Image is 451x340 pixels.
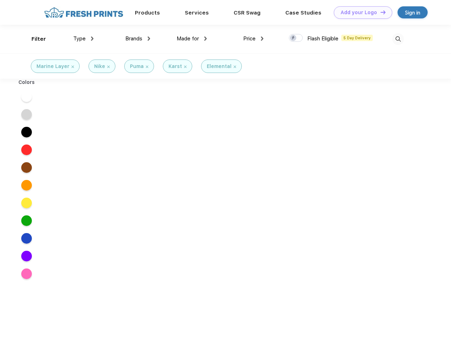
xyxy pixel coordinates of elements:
[204,36,207,41] img: dropdown.png
[73,35,86,42] span: Type
[135,10,160,16] a: Products
[177,35,199,42] span: Made for
[169,63,182,70] div: Karst
[72,66,74,68] img: filter_cancel.svg
[36,63,69,70] div: Marine Layer
[91,36,93,41] img: dropdown.png
[13,79,40,86] div: Colors
[207,63,232,70] div: Elemental
[405,8,420,17] div: Sign in
[146,66,148,68] img: filter_cancel.svg
[341,10,377,16] div: Add your Logo
[381,10,386,14] img: DT
[107,66,110,68] img: filter_cancel.svg
[261,36,263,41] img: dropdown.png
[185,10,209,16] a: Services
[42,6,125,19] img: fo%20logo%202.webp
[94,63,105,70] div: Nike
[234,10,261,16] a: CSR Swag
[130,63,144,70] div: Puma
[32,35,46,43] div: Filter
[398,6,428,18] a: Sign in
[243,35,256,42] span: Price
[148,36,150,41] img: dropdown.png
[392,33,404,45] img: desktop_search.svg
[341,35,373,41] span: 5 Day Delivery
[307,35,338,42] span: Flash Eligible
[125,35,142,42] span: Brands
[184,66,187,68] img: filter_cancel.svg
[234,66,236,68] img: filter_cancel.svg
